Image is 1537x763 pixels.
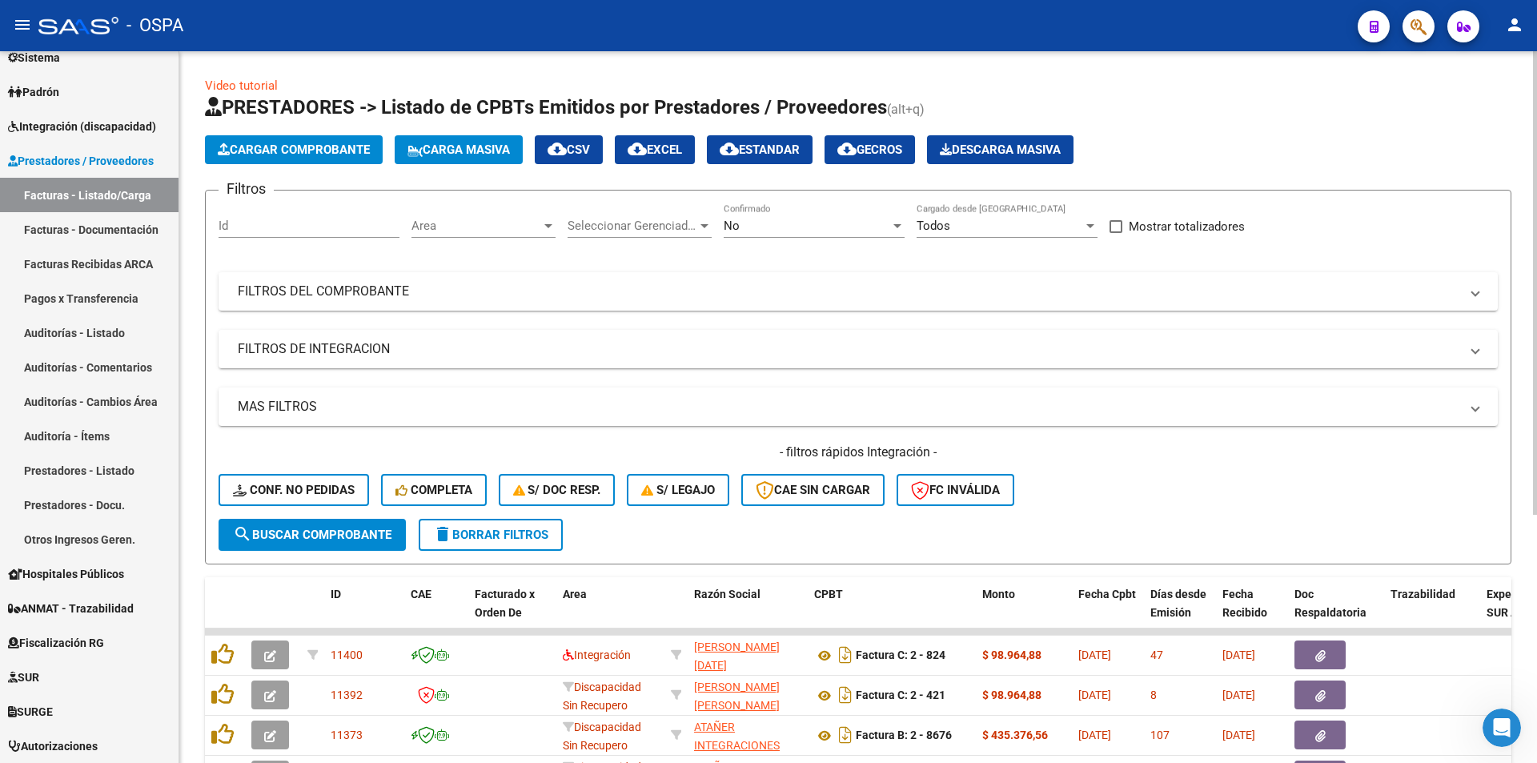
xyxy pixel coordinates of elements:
datatable-header-cell: Fecha Recibido [1216,577,1288,648]
datatable-header-cell: Días desde Emisión [1144,577,1216,648]
span: Prestadores / Proveedores [8,152,154,170]
span: Doc Respaldatoria [1294,588,1366,619]
span: CAE [411,588,431,600]
strong: $ 435.376,56 [982,729,1048,741]
strong: $ 98.964,88 [982,689,1041,701]
span: ANMAT - Trazabilidad [8,600,134,617]
mat-panel-title: FILTROS DEL COMPROBANTE [238,283,1459,300]
mat-icon: cloud_download [548,139,567,159]
span: 47 [1150,649,1163,661]
button: FC Inválida [897,474,1014,506]
span: 107 [1150,729,1170,741]
span: Todos [917,219,950,233]
mat-icon: menu [13,15,32,34]
button: Descarga Masiva [927,135,1073,164]
span: SUR [8,669,39,686]
button: Completa [381,474,487,506]
div: 27349375589 [694,638,801,672]
datatable-header-cell: CPBT [808,577,976,648]
span: Cargar Comprobante [218,143,370,157]
span: Monto [982,588,1015,600]
button: Buscar Comprobante [219,519,406,551]
div: 30716229978 [694,718,801,752]
span: Conf. no pedidas [233,483,355,497]
datatable-header-cell: Area [556,577,664,648]
span: Discapacidad Sin Recupero [563,721,641,752]
datatable-header-cell: Doc Respaldatoria [1288,577,1384,648]
span: Hospitales Públicos [8,565,124,583]
mat-icon: cloud_download [720,139,739,159]
span: Descarga Masiva [940,143,1061,157]
span: (alt+q) [887,102,925,117]
span: S/ legajo [641,483,715,497]
span: 8 [1150,689,1157,701]
div: 27369015082 [694,678,801,712]
span: [DATE] [1222,689,1255,701]
span: Carga Masiva [407,143,510,157]
span: Mostrar totalizadores [1129,217,1245,236]
button: S/ legajo [627,474,729,506]
span: 11400 [331,649,363,661]
mat-icon: delete [433,524,452,544]
span: Fiscalización RG [8,634,104,652]
datatable-header-cell: Facturado x Orden De [468,577,556,648]
mat-icon: cloud_download [628,139,647,159]
i: Descargar documento [835,682,856,708]
button: Gecros [825,135,915,164]
mat-expansion-panel-header: MAS FILTROS [219,388,1498,426]
span: Razón Social [694,588,760,600]
span: Sistema [8,49,60,66]
strong: $ 98.964,88 [982,649,1041,661]
span: Estandar [720,143,800,157]
span: [DATE] [1078,689,1111,701]
button: Cargar Comprobante [205,135,383,164]
mat-icon: person [1505,15,1524,34]
datatable-header-cell: Razón Social [688,577,808,648]
span: ID [331,588,341,600]
strong: Factura C: 2 - 824 [856,649,945,662]
h3: Filtros [219,178,274,200]
button: EXCEL [615,135,695,164]
datatable-header-cell: CAE [404,577,468,648]
span: CPBT [814,588,843,600]
button: S/ Doc Resp. [499,474,616,506]
datatable-header-cell: Monto [976,577,1072,648]
span: Fecha Cpbt [1078,588,1136,600]
datatable-header-cell: Fecha Cpbt [1072,577,1144,648]
span: Trazabilidad [1391,588,1455,600]
span: Completa [395,483,472,497]
span: [DATE] [1222,649,1255,661]
span: CAE SIN CARGAR [756,483,870,497]
span: Discapacidad Sin Recupero [563,681,641,712]
span: [PERSON_NAME] [PERSON_NAME] [694,681,780,712]
span: Area [411,219,541,233]
span: FC Inválida [911,483,1000,497]
span: Gecros [837,143,902,157]
span: No [724,219,740,233]
span: Area [563,588,587,600]
span: PRESTADORES -> Listado de CPBTs Emitidos por Prestadores / Proveedores [205,96,887,118]
button: CSV [535,135,603,164]
app-download-masive: Descarga masiva de comprobantes (adjuntos) [927,135,1073,164]
span: CSV [548,143,590,157]
span: Facturado x Orden De [475,588,535,619]
button: Borrar Filtros [419,519,563,551]
mat-expansion-panel-header: FILTROS DEL COMPROBANTE [219,272,1498,311]
h4: - filtros rápidos Integración - [219,444,1498,461]
span: SURGE [8,703,53,721]
button: Conf. no pedidas [219,474,369,506]
mat-icon: cloud_download [837,139,857,159]
span: [DATE] [1222,729,1255,741]
datatable-header-cell: ID [324,577,404,648]
i: Descargar documento [835,642,856,668]
iframe: Intercom live chat [1483,709,1521,747]
span: Padrón [8,83,59,101]
button: Carga Masiva [395,135,523,164]
a: Video tutorial [205,78,278,93]
span: Días desde Emisión [1150,588,1206,619]
mat-panel-title: FILTROS DE INTEGRACION [238,340,1459,358]
span: [DATE] [1078,649,1111,661]
span: [PERSON_NAME][DATE] [694,641,780,672]
span: Integración (discapacidad) [8,118,156,135]
datatable-header-cell: Trazabilidad [1384,577,1480,648]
